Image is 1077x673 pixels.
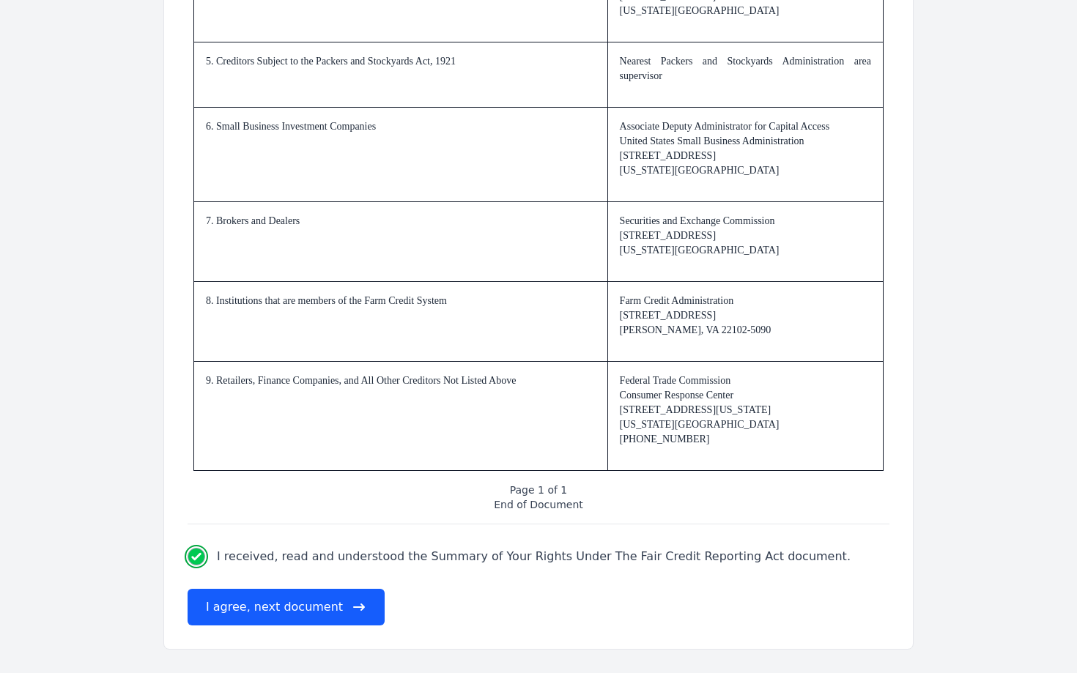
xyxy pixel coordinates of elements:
[206,214,596,228] p: 7. Brokers and Dealers
[206,54,596,69] p: 5. Creditors Subject to the Packers and Stockyards Act, 1921
[206,294,596,308] p: 8. Institutions that are members of the Farm Credit System
[188,589,385,625] button: I agree, next document
[620,294,871,338] p: Farm Credit Administration [STREET_ADDRESS] [PERSON_NAME], VA 22102-5090
[620,54,871,83] p: Nearest Packers and Stockyards Administration area supervisor
[620,373,871,447] p: Federal Trade Commission Consumer Response Center [STREET_ADDRESS][US_STATE] [US_STATE][GEOGRAPHI...
[206,373,596,388] p: 9. Retailers, Finance Companies, and All Other Creditors Not Listed Above
[620,119,871,178] p: Associate Deputy Administrator for Capital Access United States Small Business Administration [ST...
[188,483,889,512] p: Page 1 of 1 End of Document
[620,214,871,258] p: Securities and Exchange Commission [STREET_ADDRESS] [US_STATE][GEOGRAPHIC_DATA]
[217,548,851,565] label: I received, read and understood the Summary of Your Rights Under The Fair Credit Reporting Act do...
[206,119,596,134] p: 6. Small Business Investment Companies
